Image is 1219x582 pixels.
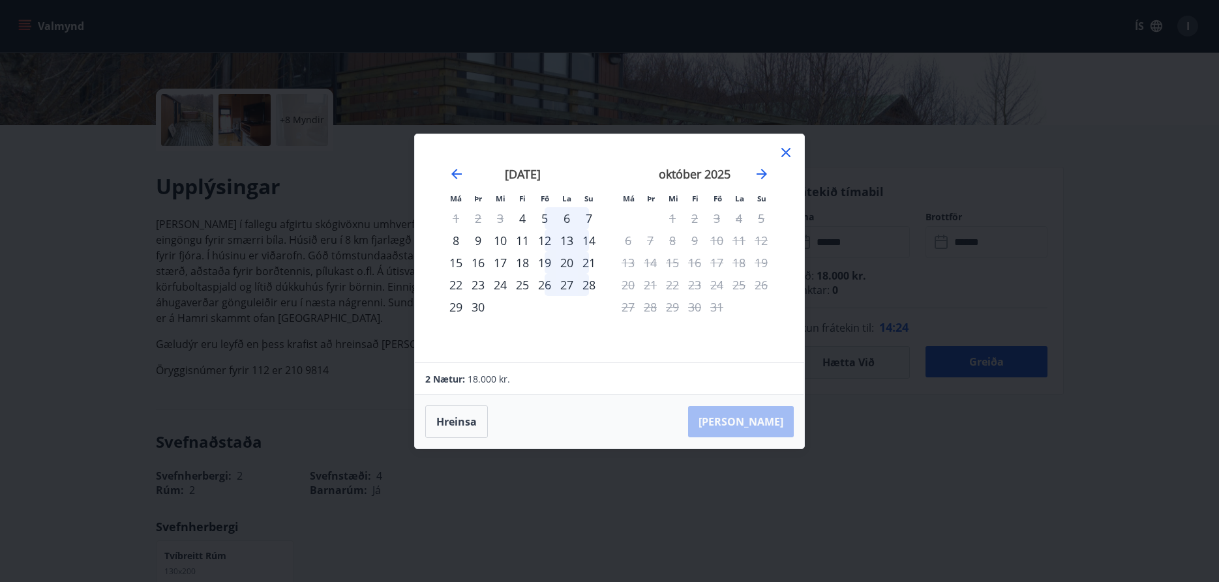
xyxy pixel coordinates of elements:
[661,207,684,229] td: Not available. miðvikudagur, 1. október 2025
[728,207,750,229] td: Not available. laugardagur, 4. október 2025
[706,207,728,229] td: Not available. föstudagur, 3. október 2025
[541,194,549,203] small: Fö
[534,207,556,229] div: 5
[578,252,600,274] td: Choose sunnudagur, 21. september 2025 as your check-in date. It’s available.
[556,252,578,274] td: Choose laugardagur, 20. september 2025 as your check-in date. It’s available.
[735,194,744,203] small: La
[617,229,639,252] td: Not available. mánudagur, 6. október 2025
[639,274,661,296] td: Not available. þriðjudagur, 21. október 2025
[467,207,489,229] td: Not available. þriðjudagur, 2. september 2025
[639,229,661,252] td: Not available. þriðjudagur, 7. október 2025
[661,274,684,296] td: Not available. miðvikudagur, 22. október 2025
[534,274,556,296] td: Choose föstudagur, 26. september 2025 as your check-in date. It’s available.
[534,252,556,274] td: Choose föstudagur, 19. september 2025 as your check-in date. It’s available.
[706,296,728,318] td: Not available. föstudagur, 31. október 2025
[489,274,511,296] td: Choose miðvikudagur, 24. september 2025 as your check-in date. It’s available.
[578,252,600,274] div: 21
[467,229,489,252] td: Choose þriðjudagur, 9. september 2025 as your check-in date. It’s available.
[617,296,639,318] td: Not available. mánudagur, 27. október 2025
[467,274,489,296] td: Choose þriðjudagur, 23. september 2025 as your check-in date. It’s available.
[430,150,789,347] div: Calendar
[425,373,465,385] span: 2 Nætur:
[578,274,600,296] div: 28
[623,194,635,203] small: Má
[578,207,600,229] td: Choose sunnudagur, 7. september 2025 as your check-in date. It’s available.
[467,274,489,296] div: 23
[750,229,772,252] td: Not available. sunnudagur, 12. október 2025
[489,207,511,229] td: Not available. miðvikudagur, 3. september 2025
[449,166,464,182] div: Move backward to switch to the previous month.
[639,252,661,274] td: Not available. þriðjudagur, 14. október 2025
[445,296,467,318] div: 29
[489,252,511,274] td: Choose miðvikudagur, 17. september 2025 as your check-in date. It’s available.
[511,229,534,252] div: 11
[754,166,770,182] div: Move forward to switch to the next month.
[684,229,706,252] td: Not available. fimmtudagur, 9. október 2025
[534,229,556,252] td: Choose föstudagur, 12. september 2025 as your check-in date. It’s available.
[489,274,511,296] div: 24
[556,274,578,296] div: 27
[706,229,728,252] td: Not available. föstudagur, 10. október 2025
[639,296,661,318] td: Not available. þriðjudagur, 28. október 2025
[669,194,678,203] small: Mi
[511,274,534,296] div: 25
[519,194,526,203] small: Fi
[445,252,467,274] div: 15
[468,373,510,385] span: 18.000 kr.
[684,252,706,274] td: Not available. fimmtudagur, 16. október 2025
[617,252,639,274] td: Not available. mánudagur, 13. október 2025
[556,252,578,274] div: 20
[511,252,534,274] td: Choose fimmtudagur, 18. september 2025 as your check-in date. It’s available.
[489,229,511,252] div: 10
[445,229,467,252] div: 8
[661,207,684,229] div: Aðeins útritun í boði
[474,194,482,203] small: Þr
[684,207,706,229] td: Not available. fimmtudagur, 2. október 2025
[562,194,571,203] small: La
[534,229,556,252] div: 12
[692,194,699,203] small: Fi
[750,252,772,274] td: Not available. sunnudagur, 19. október 2025
[467,229,489,252] div: 9
[556,207,578,229] td: Choose laugardagur, 6. september 2025 as your check-in date. It’s available.
[467,252,489,274] td: Choose þriðjudagur, 16. september 2025 as your check-in date. It’s available.
[661,296,684,318] td: Not available. miðvikudagur, 29. október 2025
[534,252,556,274] div: 19
[511,207,534,229] div: Aðeins innritun í boði
[489,229,511,252] td: Choose miðvikudagur, 10. september 2025 as your check-in date. It’s available.
[661,252,684,274] td: Not available. miðvikudagur, 15. október 2025
[450,194,462,203] small: Má
[684,274,706,296] td: Not available. fimmtudagur, 23. október 2025
[578,207,600,229] div: 7
[445,274,467,296] div: 22
[578,229,600,252] td: Choose sunnudagur, 14. september 2025 as your check-in date. It’s available.
[728,229,750,252] td: Not available. laugardagur, 11. október 2025
[445,274,467,296] td: Choose mánudagur, 22. september 2025 as your check-in date. It’s available.
[445,252,467,274] td: Choose mánudagur, 15. september 2025 as your check-in date. It’s available.
[706,252,728,274] td: Not available. föstudagur, 17. október 2025
[534,207,556,229] td: Choose föstudagur, 5. september 2025 as your check-in date. It’s available.
[556,274,578,296] td: Choose laugardagur, 27. september 2025 as your check-in date. It’s available.
[556,229,578,252] td: Choose laugardagur, 13. september 2025 as your check-in date. It’s available.
[578,229,600,252] div: 14
[617,274,639,296] td: Not available. mánudagur, 20. október 2025
[578,274,600,296] td: Choose sunnudagur, 28. september 2025 as your check-in date. It’s available.
[584,194,594,203] small: Su
[728,252,750,274] td: Not available. laugardagur, 18. október 2025
[511,252,534,274] div: 18
[467,252,489,274] div: 16
[647,194,655,203] small: Þr
[496,194,505,203] small: Mi
[728,274,750,296] td: Not available. laugardagur, 25. október 2025
[750,274,772,296] td: Not available. sunnudagur, 26. október 2025
[505,166,541,182] strong: [DATE]
[534,274,556,296] div: 26
[467,296,489,318] td: Choose þriðjudagur, 30. september 2025 as your check-in date. It’s available.
[511,207,534,229] td: Choose fimmtudagur, 4. september 2025 as your check-in date. It’s available.
[714,194,722,203] small: Fö
[706,274,728,296] td: Not available. föstudagur, 24. október 2025
[750,207,772,229] td: Not available. sunnudagur, 5. október 2025
[511,274,534,296] td: Choose fimmtudagur, 25. september 2025 as your check-in date. It’s available.
[425,405,488,438] button: Hreinsa
[556,229,578,252] div: 13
